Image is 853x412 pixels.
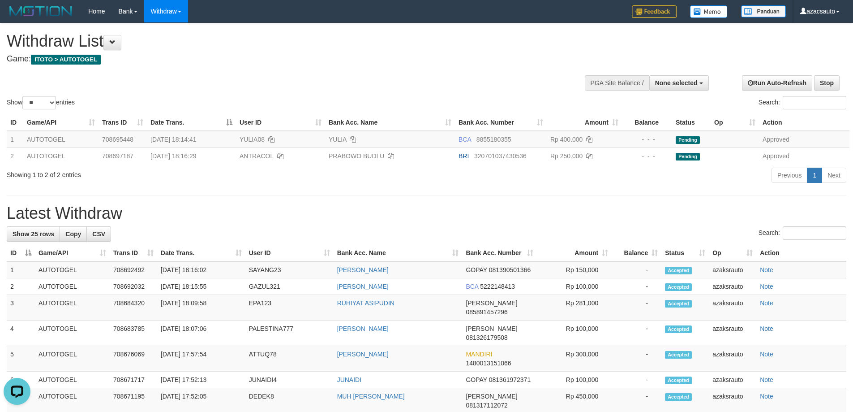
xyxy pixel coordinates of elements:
[760,283,773,290] a: Note
[150,136,196,143] span: [DATE] 18:14:41
[245,346,334,372] td: ATTUQ78
[626,135,669,144] div: - - -
[612,321,661,346] td: -
[110,278,157,295] td: 708692032
[756,245,846,261] th: Action
[240,136,265,143] span: YULIA08
[7,204,846,222] h1: Latest Withdraw
[665,267,692,274] span: Accepted
[65,230,81,238] span: Copy
[102,152,133,160] span: 708697187
[462,245,537,261] th: Bank Acc. Number: activate to sort column ascending
[337,266,389,273] a: [PERSON_NAME]
[760,299,773,307] a: Note
[35,372,110,388] td: AUTOTOGEL
[550,152,583,160] span: Rp 250.000
[709,261,756,278] td: azaksrauto
[759,147,849,164] td: Approved
[245,321,334,346] td: PALESTINA777
[22,96,56,109] select: Showentries
[23,147,99,164] td: AUTOTOGEL
[709,372,756,388] td: azaksrauto
[665,351,692,359] span: Accepted
[245,245,334,261] th: User ID: activate to sort column ascending
[337,376,361,383] a: JUNAIDI
[537,245,612,261] th: Amount: activate to sort column ascending
[245,295,334,321] td: EPA123
[672,114,711,131] th: Status
[110,245,157,261] th: Trans ID: activate to sort column ascending
[489,376,531,383] span: Copy 081361972371 to clipboard
[35,321,110,346] td: AUTOTOGEL
[759,131,849,148] td: Approved
[35,346,110,372] td: AUTOTOGEL
[676,136,700,144] span: Pending
[612,346,661,372] td: -
[7,245,35,261] th: ID: activate to sort column descending
[7,114,23,131] th: ID
[632,5,677,18] img: Feedback.jpg
[772,168,807,183] a: Previous
[742,75,812,91] a: Run Auto-Refresh
[157,372,245,388] td: [DATE] 17:52:13
[455,114,547,131] th: Bank Acc. Number: activate to sort column ascending
[537,278,612,295] td: Rp 100,000
[466,351,492,358] span: MANDIRI
[665,393,692,401] span: Accepted
[585,75,649,91] div: PGA Site Balance /
[783,226,846,240] input: Search:
[150,152,196,160] span: [DATE] 18:16:29
[110,261,157,278] td: 708692492
[7,32,560,50] h1: Withdraw List
[4,4,30,30] button: Open LiveChat chat widget
[665,377,692,384] span: Accepted
[337,351,389,358] a: [PERSON_NAME]
[612,295,661,321] td: -
[612,261,661,278] td: -
[23,114,99,131] th: Game/API: activate to sort column ascending
[466,393,517,400] span: [PERSON_NAME]
[245,261,334,278] td: SAYANG23
[814,75,840,91] a: Stop
[741,5,786,17] img: panduan.png
[480,283,515,290] span: Copy 5222148413 to clipboard
[760,393,773,400] a: Note
[337,325,389,332] a: [PERSON_NAME]
[245,372,334,388] td: JUNAIDI4
[622,114,672,131] th: Balance
[102,136,133,143] span: 708695448
[612,245,661,261] th: Balance: activate to sort column ascending
[466,334,507,341] span: Copy 081326179508 to clipboard
[7,295,35,321] td: 3
[7,346,35,372] td: 5
[537,321,612,346] td: Rp 100,000
[7,261,35,278] td: 1
[60,226,87,242] a: Copy
[759,114,849,131] th: Action
[537,295,612,321] td: Rp 281,000
[110,295,157,321] td: 708684320
[612,372,661,388] td: -
[31,55,101,65] span: ITOTO > AUTOTOGEL
[337,393,405,400] a: MUH [PERSON_NAME]
[35,295,110,321] td: AUTOTOGEL
[665,325,692,333] span: Accepted
[466,299,517,307] span: [PERSON_NAME]
[459,136,471,143] span: BCA
[157,321,245,346] td: [DATE] 18:07:06
[665,300,692,308] span: Accepted
[35,261,110,278] td: AUTOTOGEL
[665,283,692,291] span: Accepted
[157,278,245,295] td: [DATE] 18:15:55
[7,167,349,179] div: Showing 1 to 2 of 2 entries
[466,376,487,383] span: GOPAY
[7,372,35,388] td: 6
[760,376,773,383] a: Note
[612,278,661,295] td: -
[822,168,846,183] a: Next
[157,261,245,278] td: [DATE] 18:16:02
[7,4,75,18] img: MOTION_logo.png
[709,321,756,346] td: azaksrauto
[7,55,560,64] h4: Game:
[7,278,35,295] td: 2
